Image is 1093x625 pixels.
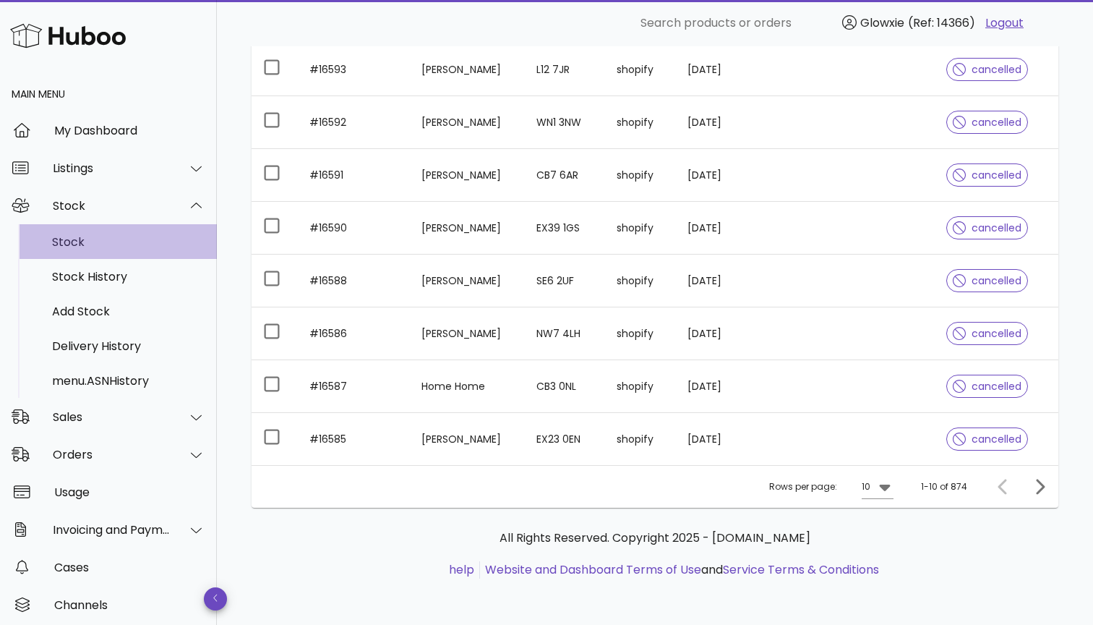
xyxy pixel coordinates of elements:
[53,199,171,213] div: Stock
[52,339,205,353] div: Delivery History
[525,149,605,202] td: CB7 6AR
[676,96,776,149] td: [DATE]
[52,235,205,249] div: Stock
[54,485,205,499] div: Usage
[53,448,171,462] div: Orders
[410,43,525,96] td: [PERSON_NAME]
[985,14,1024,32] a: Logout
[953,64,1021,75] span: cancelled
[676,255,776,307] td: [DATE]
[410,413,525,465] td: [PERSON_NAME]
[953,381,1021,391] span: cancelled
[605,360,677,413] td: shopify
[525,360,605,413] td: CB3 0NL
[54,124,205,137] div: My Dashboard
[485,561,701,578] a: Website and Dashboard Terms of Use
[605,413,677,465] td: shopify
[298,96,410,149] td: #16592
[605,307,677,360] td: shopify
[525,413,605,465] td: EX23 0EN
[676,413,776,465] td: [DATE]
[52,270,205,284] div: Stock History
[605,96,677,149] td: shopify
[605,43,677,96] td: shopify
[862,475,893,498] div: 10Rows per page:
[676,360,776,413] td: [DATE]
[953,117,1021,127] span: cancelled
[10,20,126,51] img: Huboo Logo
[298,202,410,255] td: #16590
[298,413,410,465] td: #16585
[410,202,525,255] td: [PERSON_NAME]
[676,43,776,96] td: [DATE]
[862,480,870,493] div: 10
[953,170,1021,180] span: cancelled
[676,149,776,202] td: [DATE]
[860,14,904,31] span: Glowxie
[410,96,525,149] td: [PERSON_NAME]
[525,307,605,360] td: NW7 4LH
[605,202,677,255] td: shopify
[953,223,1021,233] span: cancelled
[298,43,410,96] td: #16593
[676,202,776,255] td: [DATE]
[263,530,1047,547] p: All Rights Reserved. Copyright 2025 - [DOMAIN_NAME]
[449,561,474,578] a: help
[410,307,525,360] td: [PERSON_NAME]
[52,305,205,318] div: Add Stock
[298,307,410,360] td: #16586
[525,202,605,255] td: EX39 1GS
[953,276,1021,286] span: cancelled
[1026,474,1053,500] button: Next page
[298,149,410,202] td: #16591
[605,149,677,202] td: shopify
[605,255,677,307] td: shopify
[908,14,975,31] span: (Ref: 14366)
[298,255,410,307] td: #16588
[410,255,525,307] td: [PERSON_NAME]
[410,360,525,413] td: Home Home
[54,561,205,574] div: Cases
[54,598,205,612] div: Channels
[769,466,893,508] div: Rows per page:
[53,161,171,175] div: Listings
[53,523,171,537] div: Invoicing and Payments
[953,434,1021,444] span: cancelled
[52,374,205,388] div: menu.ASNHistory
[53,410,171,424] div: Sales
[480,561,879,579] li: and
[676,307,776,360] td: [DATE]
[953,328,1021,339] span: cancelled
[525,43,605,96] td: L12 7JR
[525,255,605,307] td: SE6 2UF
[723,561,879,578] a: Service Terms & Conditions
[410,149,525,202] td: [PERSON_NAME]
[921,480,967,493] div: 1-10 of 874
[298,360,410,413] td: #16587
[525,96,605,149] td: WN1 3NW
